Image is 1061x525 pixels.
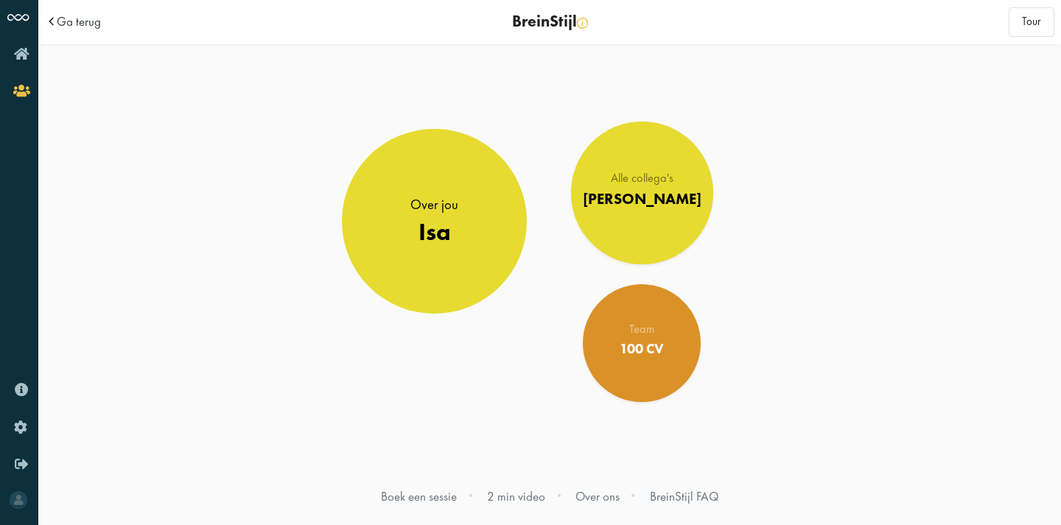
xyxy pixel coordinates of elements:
[487,488,545,504] a: 2 min video
[575,488,620,504] a: Over ons
[342,129,527,314] a: Over jou Isa
[381,488,457,504] a: Boek een sessie
[1009,7,1054,37] button: Tour
[583,190,701,208] div: [PERSON_NAME]
[57,15,101,28] a: Ga terug
[571,121,714,264] a: Alle collega's [PERSON_NAME]
[298,14,802,30] div: BreinStijl
[620,341,664,357] div: 100 CV
[577,18,588,29] img: info-yellow.svg
[650,488,718,504] a: BreinStijl FAQ
[620,323,664,335] div: Team
[410,218,458,247] div: Isa
[583,284,701,402] a: Team 100 CV
[410,195,458,214] div: Over jou
[1022,14,1041,29] span: Tour
[583,172,701,184] div: Alle collega's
